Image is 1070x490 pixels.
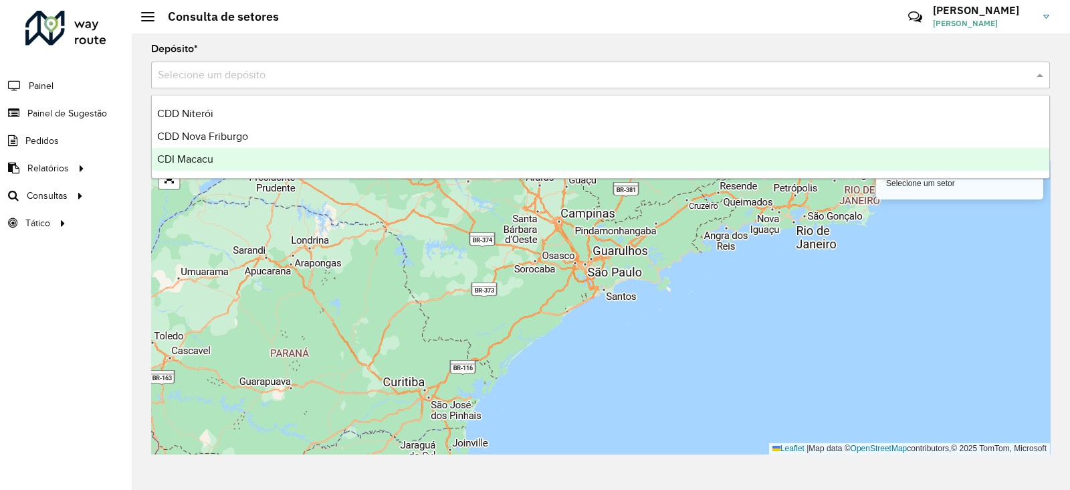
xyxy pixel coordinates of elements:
[157,153,213,165] span: CDI Macacu
[151,95,1050,179] ng-dropdown-panel: Options list
[772,444,805,453] a: Leaflet
[876,167,1043,199] div: Selecione um setor
[933,4,1033,17] h3: [PERSON_NAME]
[933,17,1033,29] span: [PERSON_NAME]
[25,134,59,148] span: Pedidos
[157,108,213,119] span: CDD Niterói
[851,444,907,453] a: OpenStreetMap
[25,216,50,230] span: Tático
[769,443,1050,455] div: Map data © contributors,© 2025 TomTom, Microsoft
[27,189,68,203] span: Consultas
[29,79,53,93] span: Painel
[27,161,69,175] span: Relatórios
[151,41,198,57] label: Depósito
[901,3,930,31] a: Contato Rápido
[27,106,107,120] span: Painel de Sugestão
[807,444,809,453] span: |
[157,131,248,142] span: CDD Nova Friburgo
[154,9,279,24] h2: Consulta de setores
